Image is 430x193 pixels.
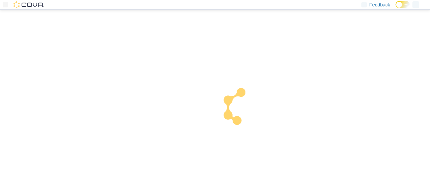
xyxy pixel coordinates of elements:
input: Dark Mode [396,1,410,8]
img: Cova [14,1,44,8]
span: Feedback [369,1,390,8]
img: cova-loader [215,83,266,134]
